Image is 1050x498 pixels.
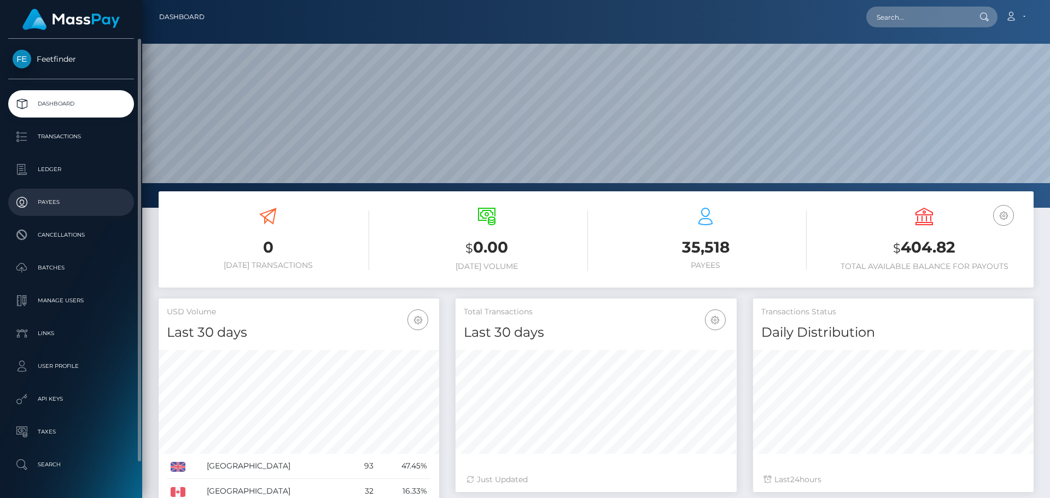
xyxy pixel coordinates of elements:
[386,237,588,259] h3: 0.00
[8,353,134,380] a: User Profile
[386,262,588,271] h6: [DATE] Volume
[761,307,1025,318] h5: Transactions Status
[823,262,1025,271] h6: Total Available Balance for Payouts
[167,307,431,318] h5: USD Volume
[8,123,134,150] a: Transactions
[13,456,130,473] p: Search
[464,323,728,342] h4: Last 30 days
[823,237,1025,259] h3: 404.82
[8,418,134,446] a: Taxes
[893,241,901,256] small: $
[8,385,134,413] a: API Keys
[8,189,134,216] a: Payees
[13,325,130,342] p: Links
[13,292,130,309] p: Manage Users
[8,451,134,478] a: Search
[8,320,134,347] a: Links
[203,454,350,479] td: [GEOGRAPHIC_DATA]
[465,241,473,256] small: $
[159,5,205,28] a: Dashboard
[13,358,130,374] p: User Profile
[466,474,725,485] div: Just Updated
[167,261,369,270] h6: [DATE] Transactions
[866,7,969,27] input: Search...
[8,54,134,64] span: Feetfinder
[761,323,1025,342] h4: Daily Distribution
[8,221,134,249] a: Cancellations
[22,9,120,30] img: MassPay Logo
[13,227,130,243] p: Cancellations
[377,454,431,479] td: 47.45%
[13,424,130,440] p: Taxes
[13,50,31,68] img: Feetfinder
[13,161,130,178] p: Ledger
[13,128,130,145] p: Transactions
[604,237,807,258] h3: 35,518
[167,237,369,258] h3: 0
[13,391,130,407] p: API Keys
[171,487,185,497] img: CA.png
[8,287,134,314] a: Manage Users
[13,194,130,210] p: Payees
[13,96,130,112] p: Dashboard
[604,261,807,270] h6: Payees
[13,260,130,276] p: Batches
[8,156,134,183] a: Ledger
[171,462,185,472] img: GB.png
[8,90,134,118] a: Dashboard
[464,307,728,318] h5: Total Transactions
[790,474,800,484] span: 24
[764,474,1023,485] div: Last hours
[167,323,431,342] h4: Last 30 days
[8,254,134,282] a: Batches
[350,454,377,479] td: 93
